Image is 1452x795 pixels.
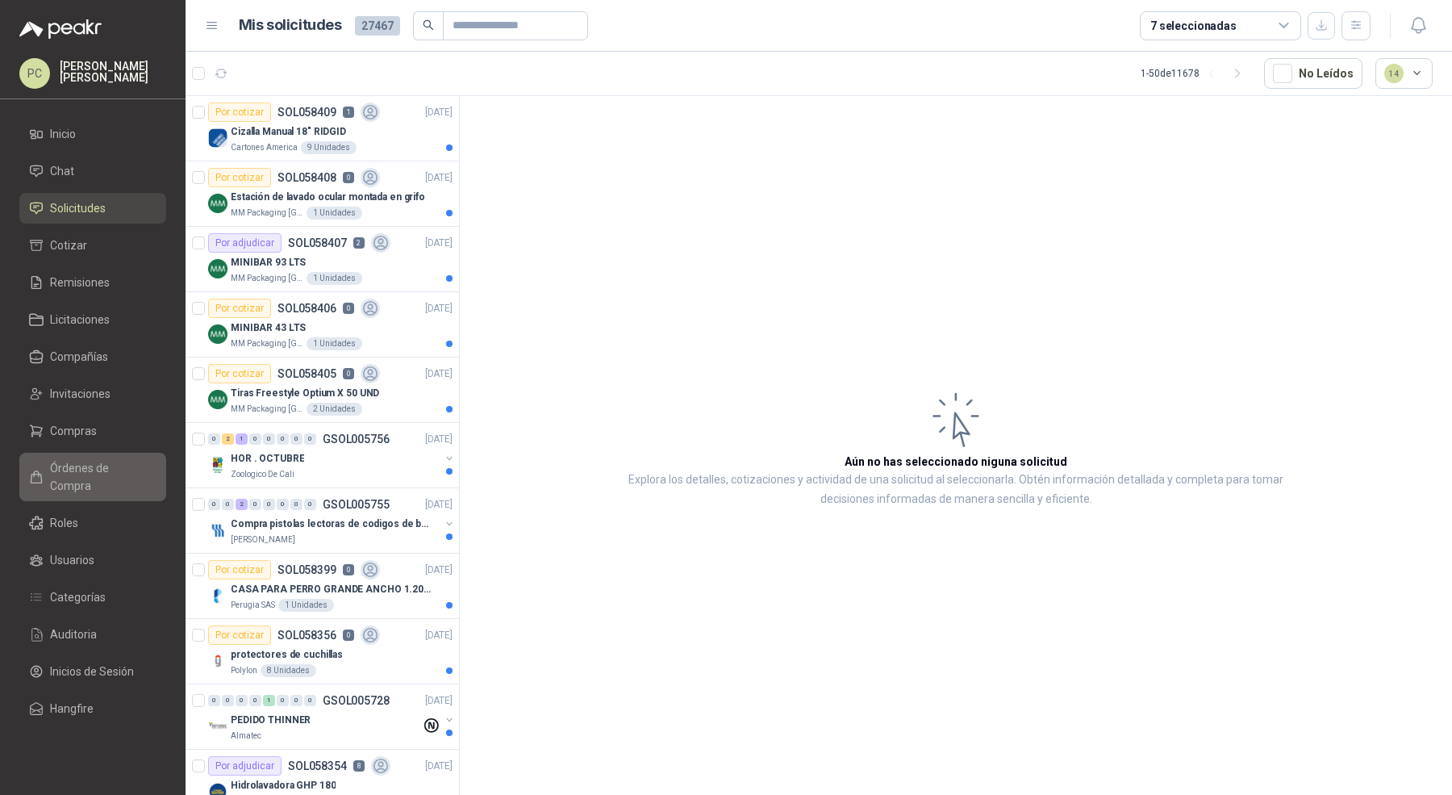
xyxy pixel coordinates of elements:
[50,125,76,143] span: Inicio
[425,236,453,251] p: [DATE]
[186,96,459,161] a: Por cotizarSOL0584091[DATE] Company LogoCizalla Manual 18" RIDGIDCartones America9 Unidades
[186,554,459,619] a: Por cotizarSOL0583990[DATE] Company LogoCASA PARA PERRO GRANDE ANCHO 1.20x1.00 x1.20Perugia SAS1 ...
[208,259,227,278] img: Company Logo
[208,691,456,743] a: 0 0 0 0 1 0 0 0 GSOL005728[DATE] Company LogoPEDIDO THINNERAlmatec
[231,647,343,663] p: protectores de cuchillas
[19,508,166,538] a: Roles
[50,385,111,403] span: Invitaciones
[307,403,362,416] div: 2 Unidades
[263,499,275,510] div: 0
[231,582,432,597] p: CASA PARA PERRO GRANDE ANCHO 1.20x1.00 x1.20
[231,403,303,416] p: MM Packaging [GEOGRAPHIC_DATA]
[19,416,166,446] a: Compras
[277,107,336,118] p: SOL058409
[50,459,151,495] span: Órdenes de Compra
[236,433,248,445] div: 1
[208,429,456,481] a: 0 2 1 0 0 0 0 0 GSOL005756[DATE] Company LogoHOR . OCTUBREZoologico De Cali
[50,514,78,532] span: Roles
[19,656,166,687] a: Inicios de Sesión
[301,141,357,154] div: 9 Unidades
[425,366,453,382] p: [DATE]
[1150,17,1237,35] div: 7 seleccionadas
[208,194,227,213] img: Company Logo
[50,551,94,569] span: Usuarios
[50,700,94,718] span: Hangfire
[343,368,354,379] p: 0
[50,348,108,366] span: Compañías
[290,433,302,445] div: 0
[186,292,459,358] a: Por cotizarSOL0584060[DATE] Company LogoMINIBAR 43 LTSMM Packaging [GEOGRAPHIC_DATA]1 Unidades
[278,599,334,612] div: 1 Unidades
[425,105,453,120] p: [DATE]
[288,237,347,249] p: SOL058407
[343,630,354,641] p: 0
[236,499,248,510] div: 2
[186,358,459,423] a: Por cotizarSOL0584050[DATE] Company LogoTiras Freestyle Optium X 50 UNDMM Packaging [GEOGRAPHIC_D...
[249,695,261,706] div: 0
[208,455,227,475] img: Company Logo
[19,230,166,261] a: Cotizar
[277,433,289,445] div: 0
[355,16,400,36] span: 27467
[208,651,227,671] img: Company Logo
[50,626,97,643] span: Auditoria
[208,521,227,540] img: Company Logo
[19,119,166,149] a: Inicio
[186,619,459,684] a: Por cotizarSOL0583560[DATE] Company Logoprotectores de cuchillasPolylon8 Unidades
[208,433,220,445] div: 0
[19,619,166,650] a: Auditoria
[845,453,1067,471] h3: Aún no has seleccionado niguna solicitud
[222,499,234,510] div: 0
[19,19,102,39] img: Logo peakr
[249,499,261,510] div: 0
[261,664,316,677] div: 8 Unidades
[19,304,166,335] a: Licitaciones
[50,422,97,440] span: Compras
[307,272,362,285] div: 1 Unidades
[343,107,354,118] p: 1
[231,124,346,140] p: Cizalla Manual 18" RIDGID
[277,172,336,183] p: SOL058408
[231,190,425,205] p: Estación de lavado ocular montada en grifo
[1264,58,1362,89] button: No Leídos
[231,451,304,467] p: HOR . OCTUBRE
[19,267,166,298] a: Remisiones
[19,341,166,372] a: Compañías
[208,586,227,605] img: Company Logo
[208,128,227,148] img: Company Logo
[19,453,166,501] a: Órdenes de Compra
[425,693,453,709] p: [DATE]
[60,61,166,83] p: [PERSON_NAME] [PERSON_NAME]
[231,713,311,728] p: PEDIDO THINNER
[277,564,336,575] p: SOL058399
[19,58,50,89] div: PC
[50,274,110,291] span: Remisiones
[277,630,336,641] p: SOL058356
[425,563,453,578] p: [DATE]
[263,695,275,706] div: 1
[208,324,227,344] img: Company Logo
[1375,58,1433,89] button: 14
[343,564,354,575] p: 0
[208,499,220,510] div: 0
[19,582,166,613] a: Categorías
[425,432,453,447] p: [DATE]
[208,168,271,187] div: Por cotizar
[19,156,166,186] a: Chat
[343,172,354,183] p: 0
[239,14,342,37] h1: Mis solicitudes
[50,236,87,254] span: Cotizar
[222,433,234,445] div: 2
[323,433,390,445] p: GSOL005756
[208,495,456,546] a: 0 0 2 0 0 0 0 0 GSOL005755[DATE] Company LogoCompra pistolas lectoras de codigos de barras[PERSON...
[231,272,303,285] p: MM Packaging [GEOGRAPHIC_DATA]
[277,303,336,314] p: SOL058406
[186,227,459,292] a: Por adjudicarSOL0584072[DATE] Company LogoMINIBAR 93 LTSMM Packaging [GEOGRAPHIC_DATA]1 Unidades
[208,756,282,776] div: Por adjudicar
[290,499,302,510] div: 0
[50,663,134,680] span: Inicios de Sesión
[208,103,271,122] div: Por cotizar
[353,760,365,772] p: 8
[621,471,1291,509] p: Explora los detalles, cotizaciones y actividad de una solicitud al seleccionarla. Obtén informaci...
[423,19,434,31] span: search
